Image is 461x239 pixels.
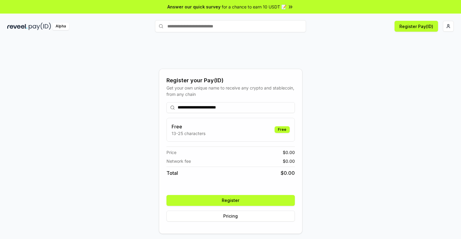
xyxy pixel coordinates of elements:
[52,23,69,30] div: Alpha
[395,21,438,32] button: Register Pay(ID)
[166,158,191,164] span: Network fee
[166,76,295,85] div: Register your Pay(ID)
[166,169,178,177] span: Total
[7,23,27,30] img: reveel_dark
[29,23,51,30] img: pay_id
[275,126,290,133] div: Free
[283,149,295,156] span: $ 0.00
[222,4,286,10] span: for a chance to earn 10 USDT 📝
[166,195,295,206] button: Register
[172,123,205,130] h3: Free
[166,85,295,97] div: Get your own unique name to receive any crypto and stablecoin, from any chain
[283,158,295,164] span: $ 0.00
[167,4,221,10] span: Answer our quick survey
[172,130,205,137] p: 13-25 characters
[166,211,295,222] button: Pricing
[166,149,176,156] span: Price
[281,169,295,177] span: $ 0.00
